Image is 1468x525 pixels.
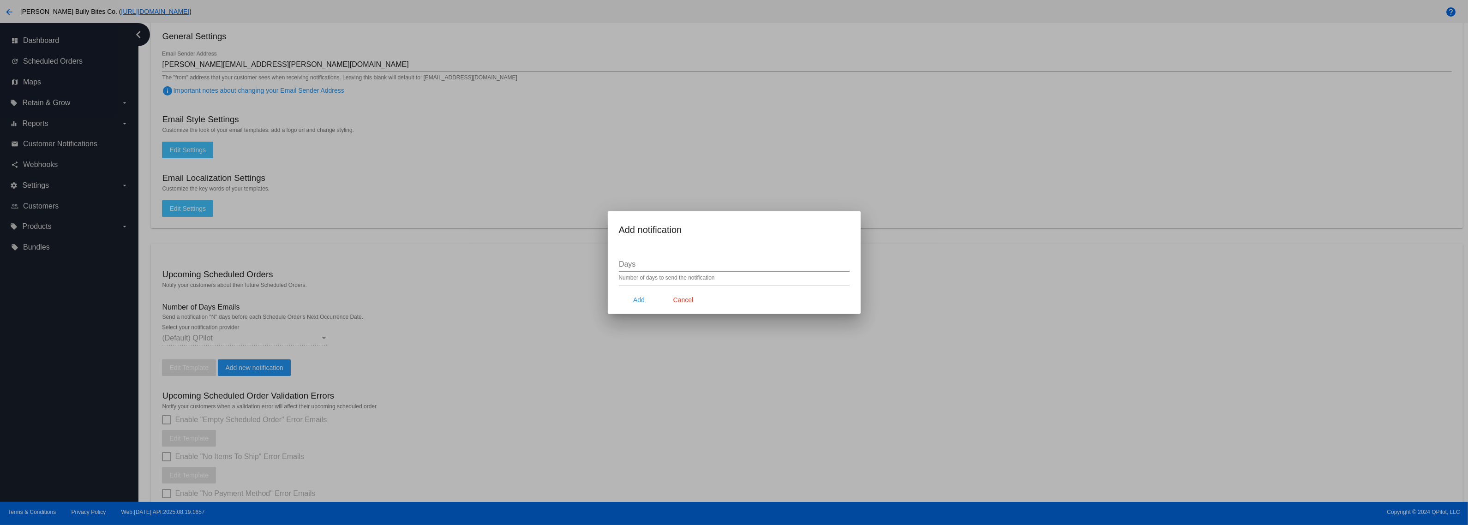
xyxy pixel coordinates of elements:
button: Close dialog [663,292,704,308]
button: Add [619,292,659,308]
span: Add [633,296,645,304]
input: Days [619,260,850,268]
h1: Add notification [619,222,850,237]
div: Number of days to send the notification [619,275,715,281]
span: Cancel [673,296,694,304]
